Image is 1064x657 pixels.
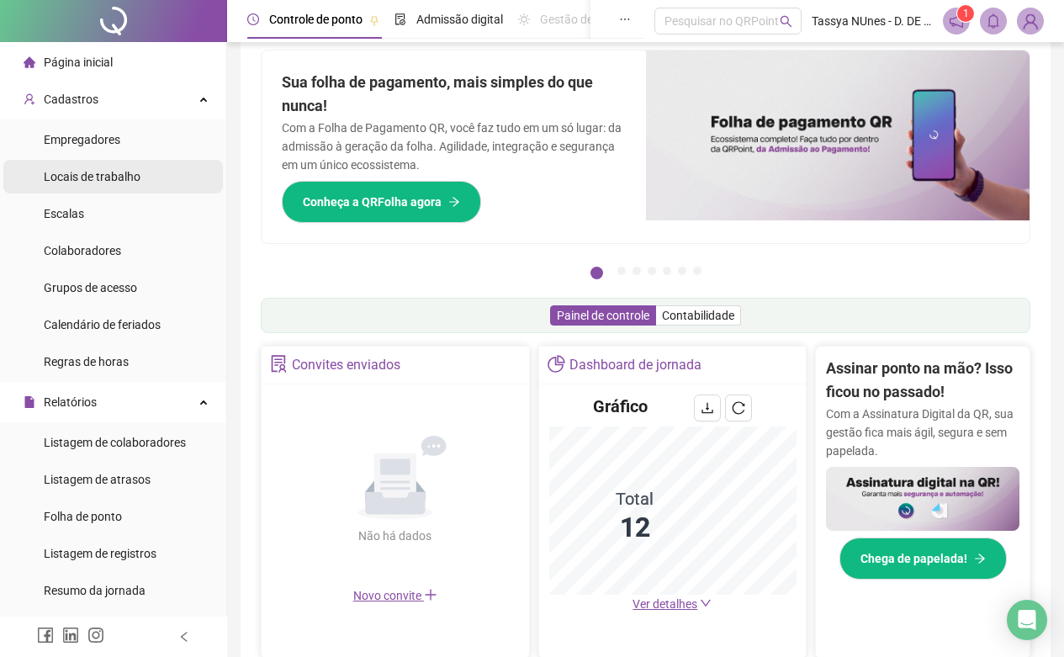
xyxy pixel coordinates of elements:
[700,597,712,609] span: down
[569,351,701,379] div: Dashboard de jornada
[448,196,460,208] span: arrow-right
[812,12,933,30] span: Tassya NUnes - D. DE S. P. SADDI COSMETICOS
[270,355,288,373] span: solution
[62,627,79,644] span: linkedin
[282,119,626,174] p: Com a Folha de Pagamento QR, você faz tudo em um só lugar: da admissão à geração da folha. Agilid...
[518,13,530,25] span: sun
[424,588,437,601] span: plus
[282,71,626,119] h2: Sua folha de pagamento, mais simples do que nunca!
[593,395,648,418] h4: Gráfico
[548,355,565,373] span: pie-chart
[648,267,656,275] button: 4
[247,13,259,25] span: clock-circle
[292,351,400,379] div: Convites enviados
[369,15,379,25] span: pushpin
[282,181,481,223] button: Conheça a QRFolha agora
[957,5,974,22] sup: 1
[44,318,161,331] span: Calendário de feriados
[394,13,406,25] span: file-done
[24,396,35,408] span: file
[44,56,113,69] span: Página inicial
[44,244,121,257] span: Colaboradores
[269,13,363,26] span: Controle de ponto
[178,631,190,643] span: left
[318,527,473,545] div: Não há dados
[44,207,84,220] span: Escalas
[732,401,745,415] span: reload
[44,355,129,368] span: Regras de horas
[619,13,631,25] span: ellipsis
[37,627,54,644] span: facebook
[44,133,120,146] span: Empregadores
[701,401,714,415] span: download
[693,267,701,275] button: 7
[1018,8,1043,34] img: 83339
[826,405,1019,460] p: Com a Assinatura Digital da QR, sua gestão fica mais ágil, segura e sem papelada.
[826,467,1019,532] img: banner%2F02c71560-61a6-44d4-94b9-c8ab97240462.png
[646,50,1030,220] img: banner%2F8d14a306-6205-4263-8e5b-06e9a85ad873.png
[662,309,734,322] span: Contabilidade
[416,13,503,26] span: Admissão digital
[590,267,603,279] button: 1
[44,93,98,106] span: Cadastros
[986,13,1001,29] span: bell
[353,589,437,602] span: Novo convite
[780,15,792,28] span: search
[540,13,625,26] span: Gestão de férias
[633,267,641,275] button: 3
[557,309,649,322] span: Painel de controle
[44,510,122,523] span: Folha de ponto
[303,193,442,211] span: Conheça a QRFolha agora
[44,547,156,560] span: Listagem de registros
[44,584,146,597] span: Resumo da jornada
[44,281,137,294] span: Grupos de acesso
[826,357,1019,405] h2: Assinar ponto na mão? Isso ficou no passado!
[633,597,712,611] a: Ver detalhes down
[678,267,686,275] button: 6
[87,627,104,644] span: instagram
[974,553,986,564] span: arrow-right
[617,267,626,275] button: 2
[24,93,35,105] span: user-add
[44,395,97,409] span: Relatórios
[633,597,697,611] span: Ver detalhes
[860,549,967,568] span: Chega de papelada!
[949,13,964,29] span: notification
[963,8,969,19] span: 1
[839,538,1007,580] button: Chega de papelada!
[663,267,671,275] button: 5
[1007,600,1047,640] div: Open Intercom Messenger
[44,473,151,486] span: Listagem de atrasos
[24,56,35,68] span: home
[44,170,140,183] span: Locais de trabalho
[44,436,186,449] span: Listagem de colaboradores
